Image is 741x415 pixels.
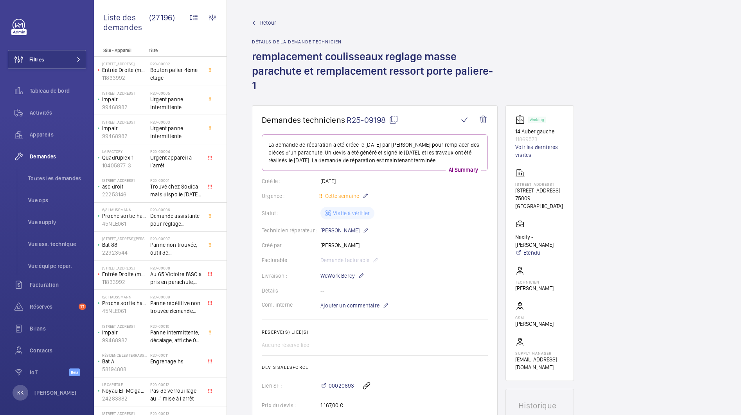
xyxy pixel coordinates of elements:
[150,270,202,286] span: Au 65 Victoire l'ASC à pris en parachute, toutes les sécu coupé, il est au 3 ème, asc sans machin...
[30,131,86,138] span: Appareils
[102,66,147,74] p: Entrée Droite (monte-charge)
[102,299,147,307] p: Proche sortie hall Pelletier
[150,120,202,124] h2: R20-00003
[102,336,147,344] p: 99468982
[102,387,147,395] p: Noyau EF MC gauche
[150,295,202,299] h2: R20-00009
[150,387,202,402] span: Pas de verrouillage au -1 mise à l'arrêt
[28,218,86,226] span: Vue supply
[268,141,481,164] p: La demande de réparation a été créée le [DATE] par [PERSON_NAME] pour remplacer des pièces d'un p...
[69,368,80,376] span: Beta
[102,395,147,402] p: 24283882
[28,196,86,204] span: Vue ops
[515,249,564,257] a: Étendu
[30,109,86,117] span: Activités
[102,236,147,241] p: [STREET_ADDRESS][PERSON_NAME]
[94,48,146,53] p: Site - Appareil
[102,124,147,132] p: Impair
[103,13,149,32] span: Liste des demandes
[102,241,147,249] p: Bat 88
[79,304,86,310] span: 71
[150,124,202,140] span: Urgent panne intermittente
[150,353,202,358] h2: R20-00011
[515,356,564,371] p: [EMAIL_ADDRESS][DOMAIN_NAME]
[102,91,147,95] p: [STREET_ADDRESS]
[515,115,528,124] img: elevator.svg
[30,153,86,160] span: Demandes
[150,236,202,241] h2: R20-00007
[515,280,554,284] p: Technicien
[28,174,86,182] span: Toutes les demandes
[150,91,202,95] h2: R20-00005
[347,115,398,125] span: R25-09198
[102,183,147,190] p: asc droit
[102,149,147,154] p: La Factory
[102,120,147,124] p: [STREET_ADDRESS]
[102,295,147,299] p: 6/8 Haussmann
[30,87,86,95] span: Tableau de bord
[530,119,544,121] p: Working
[30,325,86,332] span: Bilans
[102,278,147,286] p: 11833992
[150,324,202,329] h2: R20-00010
[102,207,147,212] p: 6/8 Haussmann
[102,190,147,198] p: 22253146
[515,194,564,210] p: 75009 [GEOGRAPHIC_DATA]
[150,61,202,66] h2: R20-00002
[515,284,554,292] p: [PERSON_NAME]
[320,382,354,390] a: 00020693
[150,149,202,154] h2: R20-00004
[515,233,564,249] p: Nexity - [PERSON_NAME]
[515,128,564,135] p: 14 Auber gauche
[150,212,202,228] span: Demande assistante pour réglage d'opérateurs porte cabine double accès
[102,270,147,278] p: Entrée Droite (monte-charge)
[102,132,147,140] p: 99468982
[515,143,564,159] a: Voir les dernières visites
[320,302,379,309] span: Ajouter un commentaire
[149,48,200,53] p: Titre
[30,368,69,376] span: IoT
[446,166,481,174] p: AI Summary
[102,95,147,103] p: Impair
[102,382,147,387] p: Le Capitole
[150,241,202,257] span: Panne non trouvée, outil de déverouillouge impératif pour le diagnostic
[320,226,369,235] p: [PERSON_NAME]
[8,50,86,69] button: Filtres
[150,178,202,183] h2: R20-00001
[29,56,44,63] span: Filtres
[518,402,561,410] h1: Historique
[150,329,202,344] span: Panne intermittente, décalage, affiche 0 au palier alors que l'appareil se trouve au 1er étage, c...
[150,154,202,169] span: Urgent appareil à l’arrêt
[102,249,147,257] p: 22923544
[150,183,202,198] span: Trouvé chez Sodica mais dispo le [DATE] [URL][DOMAIN_NAME]
[17,389,23,397] p: KK
[30,303,76,311] span: Réserves
[102,162,147,169] p: 10405877-3
[150,207,202,212] h2: R20-00006
[102,365,147,373] p: 58194808
[102,358,147,365] p: Bat A
[102,220,147,228] p: 45NLE061
[329,382,354,390] span: 00020693
[102,266,147,270] p: [STREET_ADDRESS]
[102,178,147,183] p: [STREET_ADDRESS]
[102,103,147,111] p: 99468982
[102,61,147,66] p: [STREET_ADDRESS]
[260,19,276,27] span: Retour
[320,271,364,280] p: WeWork Bercy
[150,266,202,270] h2: R20-00008
[515,182,564,187] p: [STREET_ADDRESS]
[30,347,86,354] span: Contacts
[515,187,564,194] p: [STREET_ADDRESS]
[102,329,147,336] p: Impair
[262,365,488,370] h2: Devis Salesforce
[150,299,202,315] span: Panne répétitive non trouvée demande assistance expert technique
[150,382,202,387] h2: R20-00012
[324,193,359,199] span: Cette semaine
[150,358,202,365] span: Engrenage hs
[102,212,147,220] p: Proche sortie hall Pelletier
[252,39,498,45] h2: Détails de la demande technicien
[515,315,554,320] p: CSM
[150,66,202,82] span: Bouton palier 4ème etage
[30,281,86,289] span: Facturation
